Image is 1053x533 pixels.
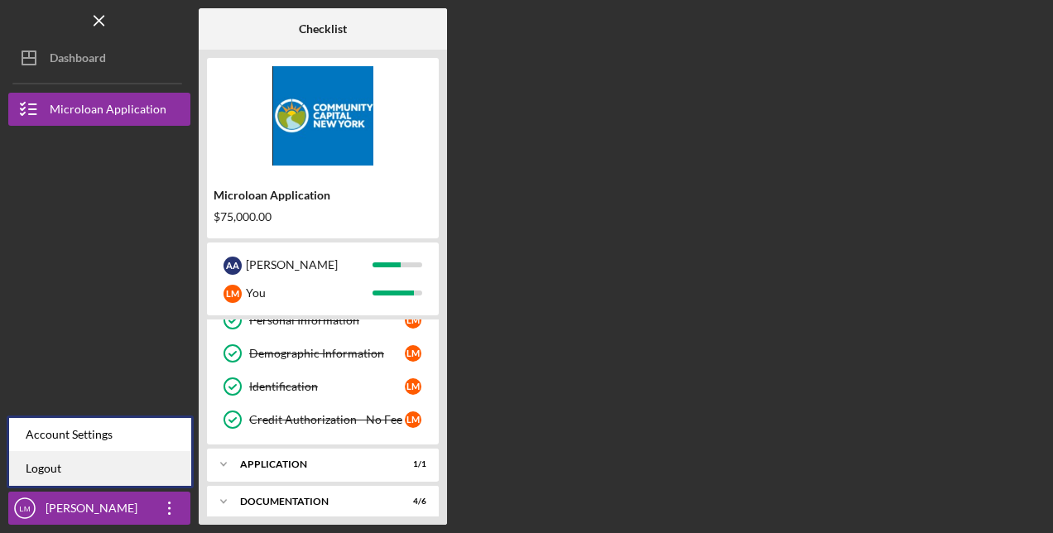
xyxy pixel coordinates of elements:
[41,492,149,529] div: [PERSON_NAME]
[207,66,439,166] img: Product logo
[8,93,190,126] button: Microloan Application
[8,41,190,74] button: Dashboard
[215,304,430,337] a: Personal InformationLM
[224,285,242,303] div: L M
[246,279,373,307] div: You
[249,347,405,360] div: Demographic Information
[405,345,421,362] div: L M
[215,403,430,436] a: Credit Authorization - No FeeLM
[249,314,405,327] div: Personal Information
[249,380,405,393] div: Identification
[240,497,385,507] div: Documentation
[240,459,385,469] div: Application
[405,411,421,428] div: L M
[405,312,421,329] div: L M
[405,378,421,395] div: L M
[215,370,430,403] a: IdentificationLM
[299,22,347,36] b: Checklist
[246,251,373,279] div: [PERSON_NAME]
[397,497,426,507] div: 4 / 6
[50,93,166,130] div: Microloan Application
[215,337,430,370] a: Demographic InformationLM
[9,452,191,486] a: Logout
[249,413,405,426] div: Credit Authorization - No Fee
[214,189,432,202] div: Microloan Application
[214,210,432,223] div: $75,000.00
[397,459,426,469] div: 1 / 1
[50,41,106,79] div: Dashboard
[9,418,191,452] div: Account Settings
[8,492,190,525] button: LM[PERSON_NAME]
[19,504,30,513] text: LM
[224,257,242,275] div: A A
